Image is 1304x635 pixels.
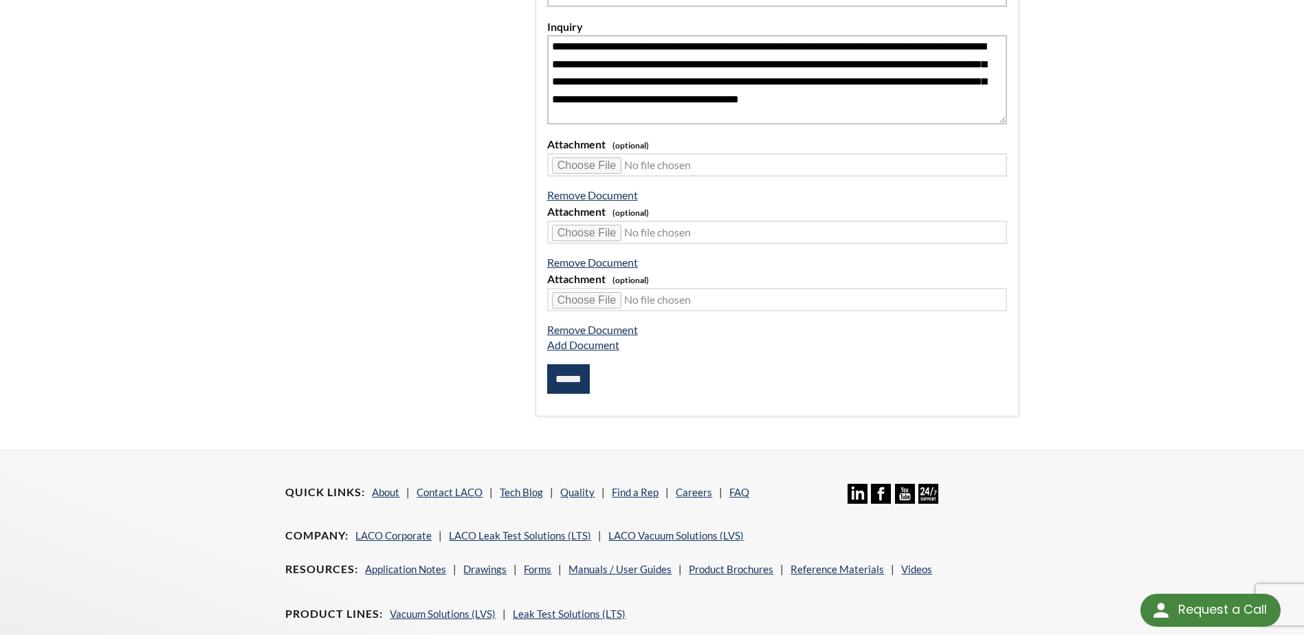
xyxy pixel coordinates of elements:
a: Careers [676,486,712,498]
div: Request a Call [1140,594,1281,627]
img: round button [1150,599,1172,621]
a: 24/7 Support [918,493,938,506]
a: Remove Document [547,323,638,336]
a: Quality [560,486,595,498]
a: Drawings [463,563,507,575]
h4: Company [285,528,349,543]
a: FAQ [729,486,749,498]
a: Application Notes [365,563,446,575]
a: Product Brochures [689,563,773,575]
h4: Resources [285,562,358,577]
a: LACO Leak Test Solutions (LTS) [449,529,591,542]
a: LACO Vacuum Solutions (LVS) [608,529,744,542]
a: Vacuum Solutions (LVS) [390,608,496,620]
a: Tech Blog [500,486,543,498]
a: Find a Rep [612,486,659,498]
a: Contact LACO [417,486,483,498]
a: Manuals / User Guides [568,563,672,575]
a: Remove Document [547,188,638,201]
h4: Product Lines [285,607,383,621]
label: Attachment [547,203,1007,221]
label: Inquiry [547,18,1007,36]
div: Request a Call [1178,594,1267,625]
h4: Quick Links [285,485,365,500]
a: Reference Materials [791,563,884,575]
a: Forms [524,563,551,575]
a: Add Document [547,338,619,351]
img: 24/7 Support Icon [918,484,938,504]
a: About [372,486,399,498]
a: Leak Test Solutions (LTS) [513,608,626,620]
label: Attachment [547,135,1007,153]
a: Remove Document [547,256,638,269]
a: LACO Corporate [355,529,432,542]
a: Videos [901,563,932,575]
label: Attachment [547,270,1007,288]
